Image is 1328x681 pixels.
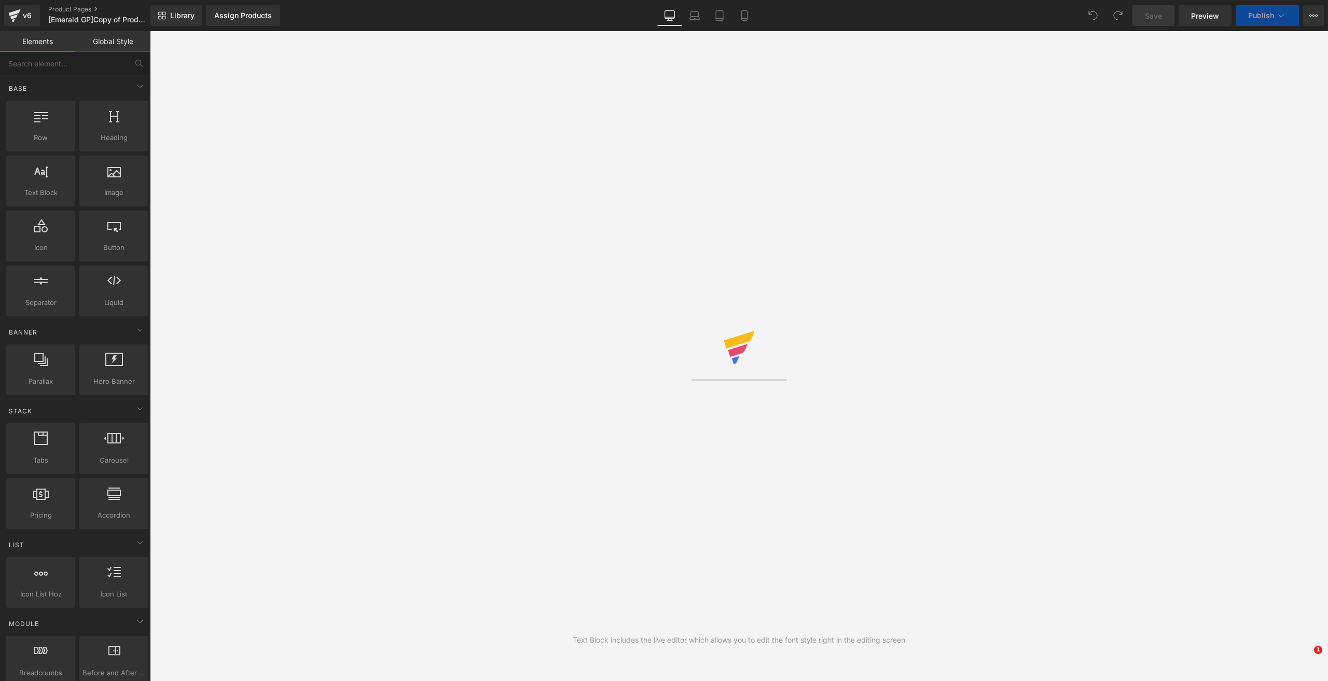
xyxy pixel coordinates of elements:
[9,455,72,466] span: Tabs
[682,5,707,26] a: Laptop
[48,16,148,24] span: [Emerald GP]Copy of Product Page - TONE
[82,668,145,678] span: Before and After Images
[9,589,72,600] span: Icon List Hoz
[82,455,145,466] span: Carousel
[9,510,72,521] span: Pricing
[1191,10,1219,21] span: Preview
[8,84,28,93] span: Base
[214,11,272,20] div: Assign Products
[1179,5,1232,26] a: Preview
[707,5,732,26] a: Tablet
[82,589,145,600] span: Icon List
[75,31,150,52] a: Global Style
[9,297,72,308] span: Separator
[4,5,40,26] a: v6
[1303,5,1324,26] button: More
[170,11,195,20] span: Library
[1236,5,1299,26] button: Publish
[1108,5,1128,26] button: Redo
[8,327,38,337] span: Banner
[8,406,33,416] span: Stack
[8,619,40,629] span: Module
[1314,646,1322,654] span: 1
[150,5,202,26] a: New Library
[657,5,682,26] a: Desktop
[82,376,145,387] span: Hero Banner
[82,242,145,253] span: Button
[82,187,145,198] span: Image
[732,5,757,26] a: Mobile
[82,297,145,308] span: Liquid
[9,187,72,198] span: Text Block
[1083,5,1103,26] button: Undo
[9,132,72,143] span: Row
[82,132,145,143] span: Heading
[9,668,72,678] span: Breadcrumbs
[1145,10,1162,21] span: Save
[1248,11,1274,20] span: Publish
[1293,646,1318,671] iframe: Intercom live chat
[9,376,72,387] span: Parallax
[9,242,72,253] span: Icon
[573,634,905,646] div: Text Block includes the live editor which allows you to edit the font style right in the editing ...
[48,5,168,13] a: Product Pages
[21,9,34,22] div: v6
[8,540,25,550] span: List
[82,510,145,521] span: Accordion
